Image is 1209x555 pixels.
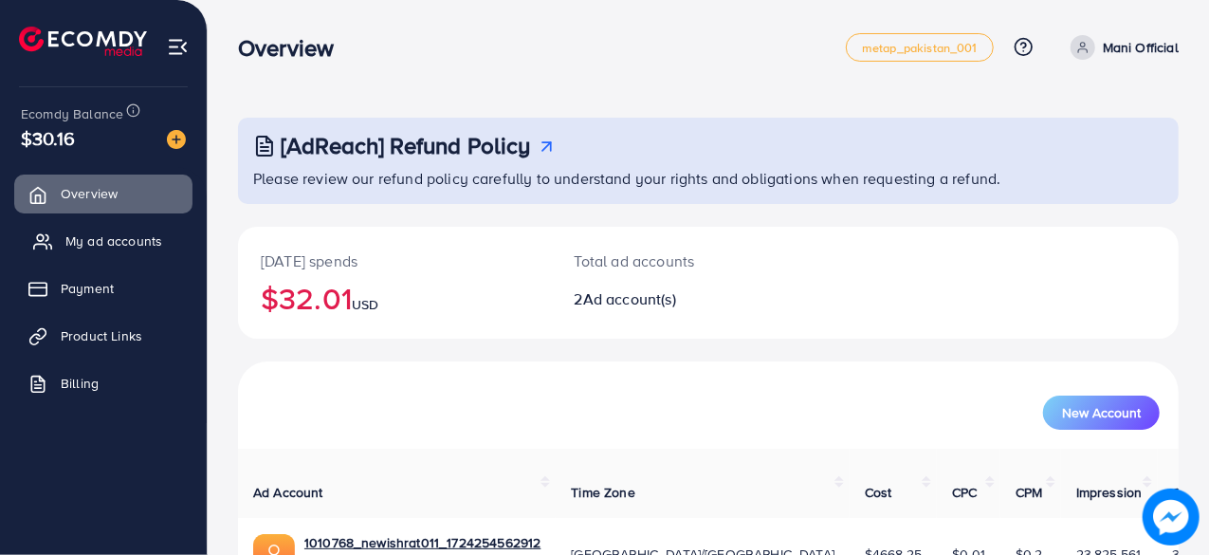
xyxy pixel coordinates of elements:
[21,124,75,152] span: $30.16
[261,280,529,316] h2: $32.01
[1063,35,1179,60] a: Mani Official
[19,27,147,56] img: logo
[1076,483,1143,502] span: Impression
[61,279,114,298] span: Payment
[281,132,531,159] h3: [AdReach] Refund Policy
[253,167,1167,190] p: Please review our refund policy carefully to understand your rights and obligations when requesti...
[238,34,349,62] h3: Overview
[1016,483,1042,502] span: CPM
[865,483,892,502] span: Cost
[1062,406,1141,419] span: New Account
[14,269,192,307] a: Payment
[862,42,978,54] span: metap_pakistan_001
[253,483,323,502] span: Ad Account
[14,317,192,355] a: Product Links
[167,36,189,58] img: menu
[575,290,764,308] h2: 2
[14,175,192,213] a: Overview
[846,33,994,62] a: metap_pakistan_001
[61,326,142,345] span: Product Links
[583,288,676,309] span: Ad account(s)
[952,483,977,502] span: CPC
[1043,396,1160,430] button: New Account
[14,364,192,402] a: Billing
[304,533,540,552] a: 1010768_newishrat011_1724254562912
[61,184,118,203] span: Overview
[14,222,192,260] a: My ad accounts
[1148,494,1194,540] img: image
[65,231,162,250] span: My ad accounts
[167,130,186,149] img: image
[571,483,634,502] span: Time Zone
[21,104,123,123] span: Ecomdy Balance
[1173,483,1209,502] span: Clicks
[575,250,764,272] p: Total ad accounts
[1103,36,1179,59] p: Mani Official
[352,295,378,314] span: USD
[261,250,529,272] p: [DATE] spends
[61,374,99,393] span: Billing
